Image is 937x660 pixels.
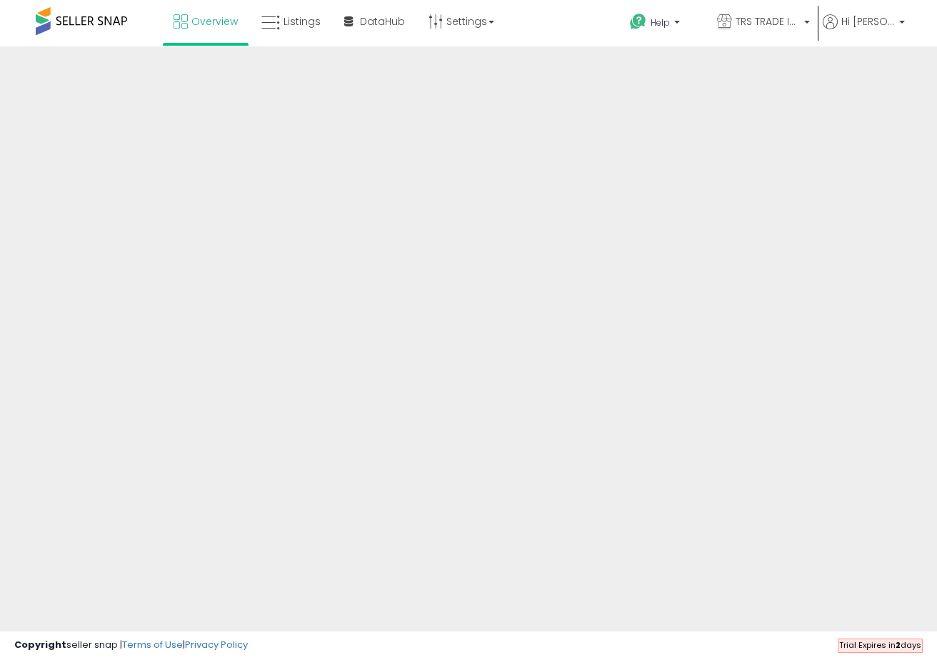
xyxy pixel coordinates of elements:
[185,638,248,651] a: Privacy Policy
[651,16,670,29] span: Help
[122,638,183,651] a: Terms of Use
[736,14,800,29] span: TRS TRADE INC
[14,639,248,652] div: seller snap | |
[823,14,905,46] a: Hi [PERSON_NAME]
[618,2,704,46] a: Help
[629,13,647,31] i: Get Help
[841,14,895,29] span: Hi [PERSON_NAME]
[360,14,405,29] span: DataHub
[284,14,321,29] span: Listings
[14,638,66,651] strong: Copyright
[191,14,238,29] span: Overview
